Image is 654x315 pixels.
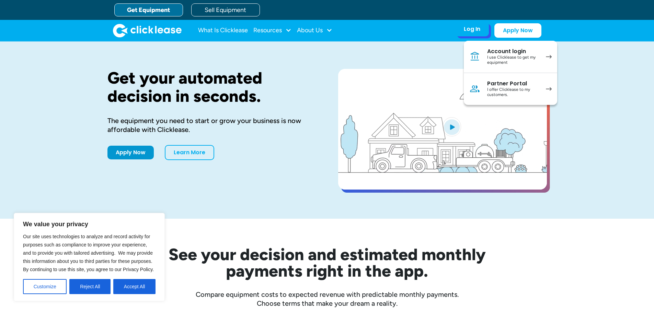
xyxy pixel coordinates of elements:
[464,26,480,33] div: Log In
[546,87,552,91] img: arrow
[443,117,461,136] img: Blue play button logo on a light blue circular background
[23,234,154,272] span: Our site uses technologies to analyze and record activity for purposes such as compliance to impr...
[107,290,547,308] div: Compare equipment costs to expected revenue with predictable monthly payments. Choose terms that ...
[69,279,111,294] button: Reject All
[487,55,539,65] div: I use Clicklease to get my equipment
[338,69,547,190] a: open lightbox
[23,279,67,294] button: Customize
[487,48,539,55] div: Account login
[469,83,480,94] img: Person icon
[23,220,156,228] p: We value your privacy
[253,24,291,37] div: Resources
[487,87,539,98] div: I offer Clicklease to my customers.
[107,116,316,134] div: The equipment you need to start or grow your business is now affordable with Clicklease.
[198,24,248,37] a: What Is Clicklease
[107,69,316,105] h1: Get your automated decision in seconds.
[107,146,154,159] a: Apply Now
[494,23,541,38] a: Apply Now
[114,3,183,16] a: Get Equipment
[165,145,214,160] a: Learn More
[113,24,182,37] a: home
[113,24,182,37] img: Clicklease logo
[464,41,557,105] nav: Log In
[487,80,539,87] div: Partner Portal
[113,279,156,294] button: Accept All
[546,55,552,59] img: arrow
[191,3,260,16] a: Sell Equipment
[464,41,557,73] a: Account loginI use Clicklease to get my equipment
[469,51,480,62] img: Bank icon
[14,213,165,301] div: We value your privacy
[135,246,519,279] h2: See your decision and estimated monthly payments right in the app.
[297,24,332,37] div: About Us
[464,73,557,105] a: Partner PortalI offer Clicklease to my customers.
